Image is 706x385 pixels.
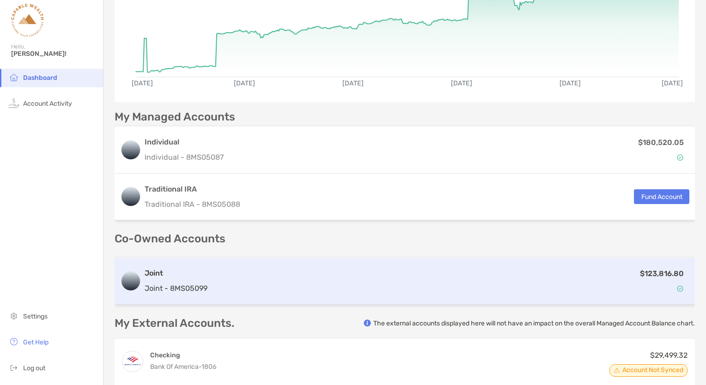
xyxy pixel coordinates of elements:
[145,151,224,163] p: Individual - 8MS05087
[23,313,48,320] span: Settings
[150,351,216,360] h4: Checking
[614,367,620,373] img: Account Status icon
[638,137,684,148] p: $180,520.05
[201,363,216,371] span: 1806
[23,338,49,346] span: Get Help
[342,79,364,87] text: [DATE]
[23,364,45,372] span: Log out
[650,351,688,360] span: $29,499.32
[11,4,44,37] img: Zoe Logo
[8,72,19,83] img: household icon
[640,268,684,279] p: $123,816.80
[622,368,683,373] span: Account Not Synced
[364,319,371,327] img: info
[145,137,224,148] h3: Individual
[8,336,19,347] img: get-help icon
[145,184,240,195] h3: Traditional IRA
[23,100,72,108] span: Account Activity
[560,79,581,87] text: [DATE]
[677,285,683,292] img: Account Status icon
[634,189,689,204] button: Fund Account
[145,268,207,279] h3: Joint
[8,97,19,108] img: activity icon
[132,79,153,87] text: [DATE]
[122,187,140,206] img: logo account
[122,272,140,290] img: logo account
[8,362,19,373] img: logout icon
[115,111,235,123] p: My Managed Accounts
[145,283,207,294] p: Joint - 8MS05099
[115,318,234,329] p: My External Accounts.
[122,351,143,372] img: Adv Plus Banking
[122,141,140,159] img: logo account
[11,50,97,58] span: [PERSON_NAME]!
[150,363,201,371] span: Bank of America -
[145,199,240,210] p: Traditional IRA - 8MS05088
[373,319,695,328] p: The external accounts displayed here will not have an impact on the overall Managed Account Balan...
[451,79,472,87] text: [DATE]
[115,233,695,245] p: Co-Owned Accounts
[234,79,255,87] text: [DATE]
[8,310,19,321] img: settings icon
[677,154,683,161] img: Account Status icon
[662,79,683,87] text: [DATE]
[23,74,57,82] span: Dashboard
